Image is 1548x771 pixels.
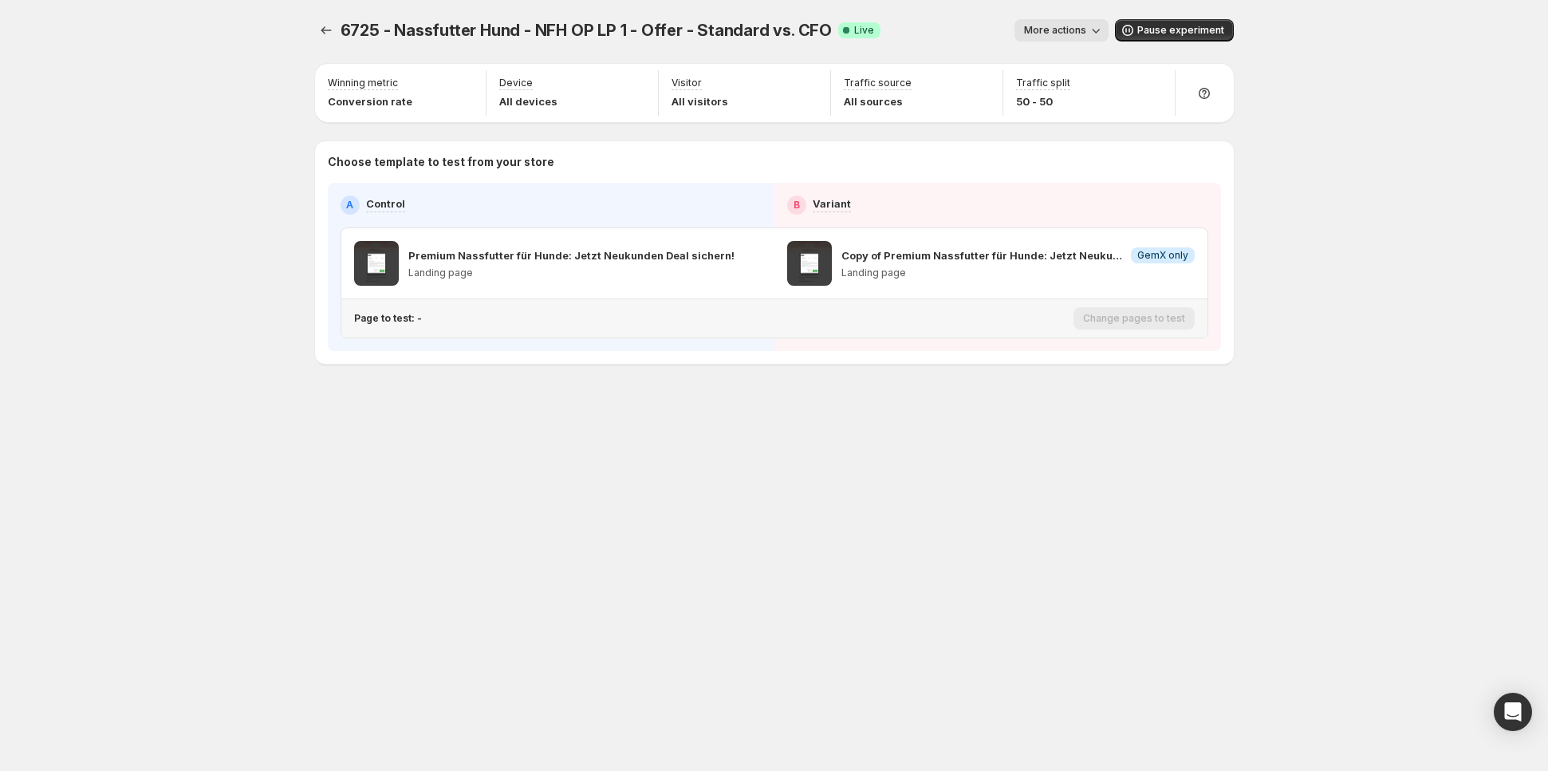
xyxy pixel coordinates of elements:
[1014,19,1109,42] button: More actions
[354,312,422,325] p: Page to test: -
[1137,24,1224,37] span: Pause experiment
[315,19,337,42] button: Experiments
[1115,19,1234,42] button: Pause experiment
[408,247,735,263] p: Premium Nassfutter für Hunde: Jetzt Neukunden Deal sichern!
[1137,249,1188,262] span: GemX only
[787,241,832,286] img: Copy of Premium Nassfutter für Hunde: Jetzt Neukunden Deal sichern!
[328,93,412,109] p: Conversion rate
[813,196,851,212] p: Variant
[1016,93,1070,109] p: 50 - 50
[854,24,874,37] span: Live
[328,77,398,89] p: Winning metric
[841,247,1125,263] p: Copy of Premium Nassfutter für Hunde: Jetzt Neukunden Deal sichern!
[341,21,832,40] span: 6725 - Nassfutter Hund - NFH OP LP 1 - Offer - Standard vs. CFO
[794,199,800,212] h2: B
[672,77,702,89] p: Visitor
[1494,693,1532,731] div: Open Intercom Messenger
[499,93,557,109] p: All devices
[1024,24,1086,37] span: More actions
[499,77,533,89] p: Device
[844,77,912,89] p: Traffic source
[841,267,1195,279] p: Landing page
[346,199,353,212] h2: A
[366,196,405,212] p: Control
[672,93,728,109] p: All visitors
[328,154,1221,170] p: Choose template to test from your store
[1016,77,1070,89] p: Traffic split
[844,93,912,109] p: All sources
[354,241,399,286] img: Premium Nassfutter für Hunde: Jetzt Neukunden Deal sichern!
[408,267,735,279] p: Landing page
